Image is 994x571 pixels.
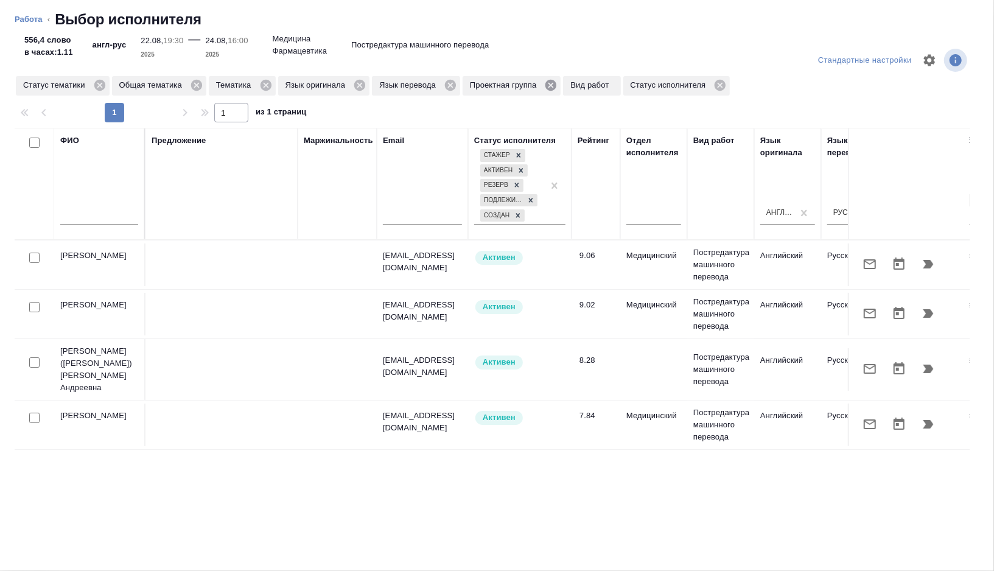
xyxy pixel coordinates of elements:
p: Постредактура машинного перевода [693,407,748,443]
p: Тематика [216,79,256,91]
div: 7.84 [579,410,614,422]
td: Английский [754,404,821,446]
p: Медицина [273,33,311,45]
div: Вид работ [693,135,735,147]
td: Английский [754,293,821,335]
button: Продолжить [914,299,943,328]
p: Постредактура машинного перевода [693,296,748,332]
div: Подлежит внедрению [480,194,524,207]
td: Русский [821,293,888,335]
input: Выбери исполнителей, чтобы отправить приглашение на работу [29,357,40,368]
div: Русский [833,208,861,218]
div: Язык перевода [827,135,882,159]
div: Стажер, Активен, Резерв, Подлежит внедрению, Создан [479,193,539,208]
p: 556,4 слово [24,34,73,46]
div: Проектная группа [463,76,561,96]
div: Стажер, Активен, Резерв, Подлежит внедрению, Создан [479,163,529,178]
div: Статус тематики [16,76,110,96]
p: Вид работ [570,79,613,91]
li: ‹ [47,13,50,26]
td: [PERSON_NAME] [54,243,145,286]
td: Медицинский [620,404,687,446]
input: Выбери исполнителей, чтобы отправить приглашение на работу [29,253,40,263]
p: Статус тематики [23,79,89,91]
div: 8.28 [579,354,614,366]
p: Активен [483,301,516,313]
td: Медицинский [620,243,687,286]
div: Резерв [480,179,510,192]
p: 24.08, [206,36,228,45]
nav: breadcrumb [15,10,979,29]
div: Общая тематика [112,76,206,96]
div: split button [815,51,915,70]
td: Русский [821,348,888,391]
button: Открыть календарь загрузки [884,354,914,384]
div: Рядовой исполнитель: назначай с учетом рейтинга [474,410,565,426]
div: Тематика [209,76,276,96]
button: Открыть календарь загрузки [884,299,914,328]
div: Английский [766,208,794,218]
button: Отправить предложение о работе [855,299,884,328]
button: Отправить предложение о работе [855,410,884,439]
span: из 1 страниц [256,105,307,122]
div: Язык оригинала [278,76,370,96]
td: Русский [821,404,888,446]
span: Настроить таблицу [915,46,944,75]
div: Отдел исполнителя [626,135,681,159]
div: Статус исполнителя [474,135,556,147]
p: Активен [483,356,516,368]
p: Проектная группа [470,79,541,91]
button: Отправить предложение о работе [855,354,884,384]
p: Постредактура машинного перевода [693,351,748,388]
div: Создан [480,209,511,222]
div: ФИО [60,135,79,147]
p: [EMAIL_ADDRESS][DOMAIN_NAME] [383,250,462,274]
p: Язык перевода [379,79,440,91]
button: Открыть календарь загрузки [884,410,914,439]
div: Стажер, Активен, Резерв, Подлежит внедрению, Создан [479,148,527,163]
p: [EMAIL_ADDRESS][DOMAIN_NAME] [383,299,462,323]
td: Английский [754,243,821,286]
button: Продолжить [914,410,943,439]
p: Постредактура машинного перевода [351,39,489,51]
div: Рядовой исполнитель: назначай с учетом рейтинга [474,250,565,266]
div: Рядовой исполнитель: назначай с учетом рейтинга [474,299,565,315]
p: 16:00 [228,36,248,45]
td: [PERSON_NAME] ([PERSON_NAME]) [PERSON_NAME] Андреевна [54,339,145,400]
button: Продолжить [914,250,943,279]
div: Email [383,135,404,147]
div: Маржинальность [304,135,373,147]
div: Статус исполнителя [623,76,730,96]
td: [PERSON_NAME] [54,404,145,446]
div: Рейтинг [578,135,609,147]
div: Стажер, Активен, Резерв, Подлежит внедрению, Создан [479,208,526,223]
div: Рядовой исполнитель: назначай с учетом рейтинга [474,354,565,371]
div: 9.06 [579,250,614,262]
button: Открыть календарь загрузки [884,250,914,279]
p: Статус исполнителя [631,79,710,91]
span: Посмотреть информацию [944,49,970,72]
p: Общая тематика [119,79,186,91]
div: Стажер [480,149,512,162]
input: Выбери исполнителей, чтобы отправить приглашение на работу [29,413,40,423]
div: Предложение [152,135,206,147]
td: Медицинский [620,293,687,335]
p: 22.08, [141,36,163,45]
button: Отправить предложение о работе [855,250,884,279]
a: Работа [15,15,43,24]
button: Продолжить [914,354,943,384]
p: Постредактура машинного перевода [693,247,748,283]
h2: Выбор исполнителя [55,10,201,29]
p: Активен [483,412,516,424]
p: [EMAIL_ADDRESS][DOMAIN_NAME] [383,354,462,379]
div: Стажер, Активен, Резерв, Подлежит внедрению, Создан [479,178,525,193]
div: 9.02 [579,299,614,311]
td: Английский [754,348,821,391]
div: Активен [480,164,514,177]
td: [PERSON_NAME] [54,293,145,335]
p: 19:30 [163,36,183,45]
p: Язык оригинала [285,79,350,91]
div: Язык оригинала [760,135,815,159]
div: — [188,29,200,61]
p: [EMAIL_ADDRESS][DOMAIN_NAME] [383,410,462,434]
